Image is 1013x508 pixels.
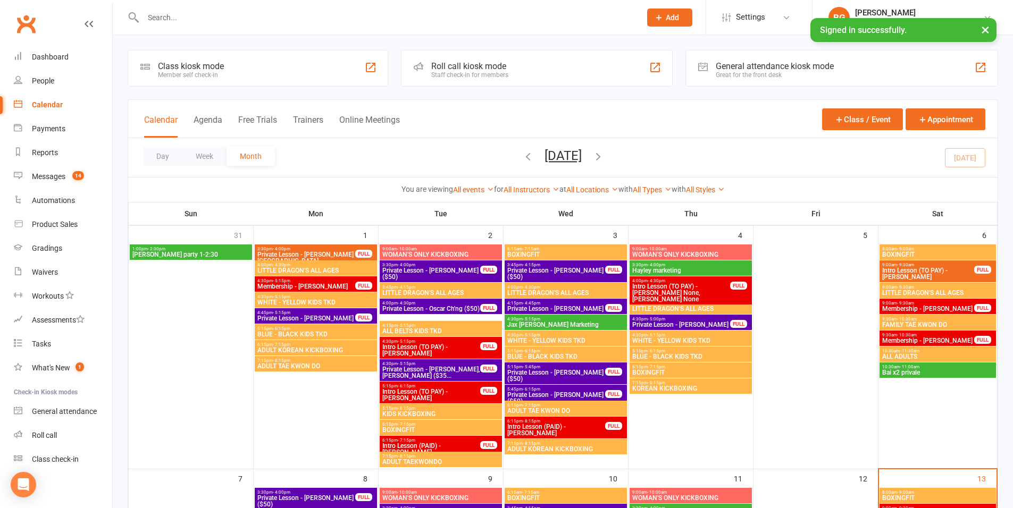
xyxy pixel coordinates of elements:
span: Private Lesson - Oscar Ch'ng ($50) [382,306,481,312]
span: 6:15am [507,247,625,251]
button: [DATE] [545,148,582,163]
span: 4:30pm [382,339,481,344]
span: BOXINGFIT [632,369,750,376]
span: - 4:30pm [523,285,540,290]
span: - 7:15pm [648,365,665,369]
span: - 6:15pm [398,384,415,388]
span: 8:00am [882,247,994,251]
span: 10:30am [882,349,994,353]
strong: with [618,185,633,193]
span: 9:30am [882,317,994,321]
span: Intro Lesson (TO PAY) - [PERSON_NAME] [382,388,481,401]
div: FULL [480,266,497,274]
div: FULL [730,282,747,290]
span: - 5:15pm [273,294,290,299]
div: BG [828,7,850,28]
span: Private Lesson - [PERSON_NAME] ($50) [257,495,356,507]
a: People [14,69,112,93]
span: WOMAN'S ONLY KICKBOXING [632,251,750,258]
th: Sun [129,202,254,225]
div: 4 [738,226,753,243]
span: 5:15pm [382,384,481,388]
span: Membership - [PERSON_NAME] [882,306,975,312]
a: General attendance kiosk mode [14,400,112,424]
span: - 10:00am [397,247,417,251]
div: FULL [480,365,497,372]
span: 4:30pm [507,317,625,321]
span: BLUE - BLACK KIDS TKD [257,331,375,337]
div: ATI Martial Arts - [GEOGRAPHIC_DATA] [855,18,983,27]
span: - 6:15pm [273,326,290,331]
div: FULL [480,304,497,312]
span: 9:00am [882,263,975,267]
button: Day [143,147,182,166]
span: 10:30am [882,365,994,369]
a: All Types [633,185,672,194]
a: Automations [14,189,112,213]
span: - 4:15pm [523,263,540,267]
div: 2 [488,226,503,243]
span: WOMAN'S ONLY KICKBOXING [632,495,750,501]
span: 6:15pm [507,403,625,408]
span: Private Lesson - [PERSON_NAME] ($50) [382,267,481,280]
div: FULL [730,320,747,328]
a: Product Sales [14,213,112,236]
span: WHITE - YELLOW KIDS TKD [632,337,750,344]
div: Messages [32,172,65,181]
span: BOXINGFIT [882,495,994,501]
span: - 9:30am [897,263,914,267]
span: Membership - [PERSON_NAME] [882,337,975,344]
span: - 8:15pm [273,358,290,363]
span: - 10:00am [647,247,667,251]
span: LITTLE DRAGON'S ALL AGES [257,267,375,274]
span: - 5:15pm [648,333,665,337]
div: Dashboard [32,53,69,61]
span: - 9:30am [897,301,914,306]
div: FULL [605,422,622,430]
span: LITTLE DRAGON'S ALL AGES [382,290,500,296]
div: FULL [355,250,372,258]
div: What's New [32,363,70,372]
div: FULL [605,266,622,274]
span: - 8:15pm [648,380,665,385]
span: Private Lesson - [PERSON_NAME][GEOGRAPHIC_DATA] [257,251,356,264]
div: 7 [238,469,253,487]
th: Mon [254,202,379,225]
div: 12 [859,469,878,487]
span: 7:15pm [507,441,625,446]
span: 6:15pm [382,438,481,443]
span: - 7:15am [522,247,539,251]
span: 9:00am [632,490,750,495]
div: General attendance kiosk mode [716,61,834,71]
span: Intro Lesson (TO PAY) - [PERSON_NAME] None, [PERSON_NAME] None [632,283,731,302]
span: 9:00am [632,247,750,251]
span: Private Lesson - [PERSON_NAME] [257,315,356,321]
span: Membership - [PERSON_NAME] [257,283,356,290]
a: All Locations [566,185,618,194]
div: 13 [977,469,997,487]
span: - 4:30pm [398,301,415,306]
div: FULL [974,266,991,274]
span: - 5:15pm [398,323,415,328]
span: 4:45pm [257,310,356,315]
span: 5:15pm [382,406,500,411]
span: 4:15pm [382,323,500,328]
span: ALL ADULTS [882,353,994,360]
span: 9:00am [382,247,500,251]
button: Agenda [194,115,222,138]
span: 14 [72,171,84,180]
span: 9:30am [882,333,975,337]
span: - 11:30am [900,349,919,353]
a: Messages 14 [14,165,112,189]
span: WHITE - YELLOW KIDS TKD [507,337,625,344]
span: Private Lesson - [PERSON_NAME] ($50) [507,392,606,404]
div: Product Sales [32,220,78,228]
div: FULL [974,304,991,312]
div: FULL [480,342,497,350]
th: Tue [379,202,504,225]
span: - 4:30pm [648,278,665,283]
a: Clubworx [13,11,39,37]
span: - 7:15am [522,490,539,495]
span: Private Lesson - [PERSON_NAME] [632,321,731,328]
span: - 6:15pm [398,406,415,411]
